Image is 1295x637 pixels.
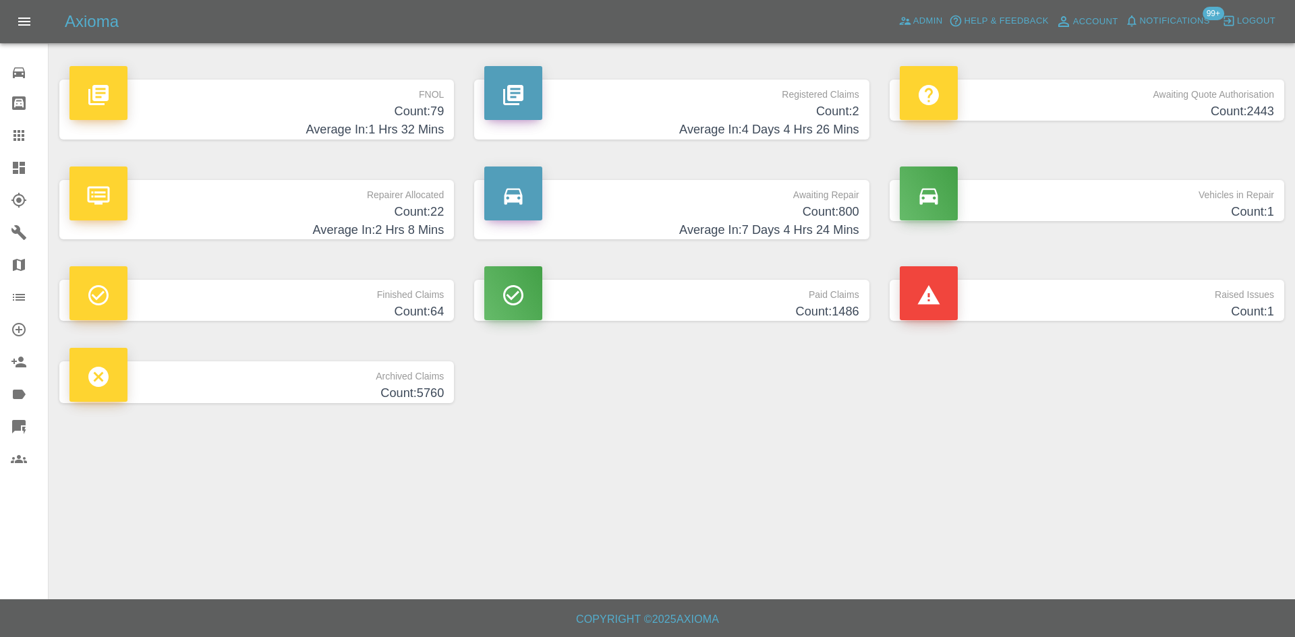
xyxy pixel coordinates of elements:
[59,361,454,402] a: Archived ClaimsCount:5760
[69,361,444,384] p: Archived Claims
[890,280,1284,321] a: Raised IssuesCount:1
[474,80,869,140] a: Registered ClaimsCount:2Average In:4 Days 4 Hrs 26 Mins
[484,102,859,121] h4: Count: 2
[913,13,943,29] span: Admin
[890,180,1284,221] a: Vehicles in RepairCount:1
[484,180,859,203] p: Awaiting Repair
[69,102,444,121] h4: Count: 79
[484,80,859,102] p: Registered Claims
[69,280,444,303] p: Finished Claims
[484,280,859,303] p: Paid Claims
[1237,13,1275,29] span: Logout
[1122,11,1213,32] button: Notifications
[69,221,444,239] h4: Average In: 2 Hrs 8 Mins
[59,80,454,140] a: FNOLCount:79Average In:1 Hrs 32 Mins
[59,280,454,321] a: Finished ClaimsCount:64
[59,180,454,240] a: Repairer AllocatedCount:22Average In:2 Hrs 8 Mins
[900,280,1274,303] p: Raised Issues
[65,11,119,32] h5: Axioma
[474,280,869,321] a: Paid ClaimsCount:1486
[69,203,444,221] h4: Count: 22
[1140,13,1210,29] span: Notifications
[474,180,869,240] a: Awaiting RepairCount:800Average In:7 Days 4 Hrs 24 Mins
[1073,14,1118,30] span: Account
[484,303,859,321] h4: Count: 1486
[484,121,859,139] h4: Average In: 4 Days 4 Hrs 26 Mins
[900,203,1274,221] h4: Count: 1
[900,180,1274,203] p: Vehicles in Repair
[11,610,1284,629] h6: Copyright © 2025 Axioma
[900,303,1274,321] h4: Count: 1
[964,13,1048,29] span: Help & Feedback
[8,5,40,38] button: Open drawer
[1203,7,1224,20] span: 99+
[484,203,859,221] h4: Count: 800
[900,102,1274,121] h4: Count: 2443
[69,80,444,102] p: FNOL
[1052,11,1122,32] a: Account
[69,303,444,321] h4: Count: 64
[484,221,859,239] h4: Average In: 7 Days 4 Hrs 24 Mins
[900,80,1274,102] p: Awaiting Quote Authorisation
[69,384,444,402] h4: Count: 5760
[69,121,444,139] h4: Average In: 1 Hrs 32 Mins
[946,11,1052,32] button: Help & Feedback
[895,11,946,32] a: Admin
[1219,11,1279,32] button: Logout
[69,180,444,203] p: Repairer Allocated
[890,80,1284,121] a: Awaiting Quote AuthorisationCount:2443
